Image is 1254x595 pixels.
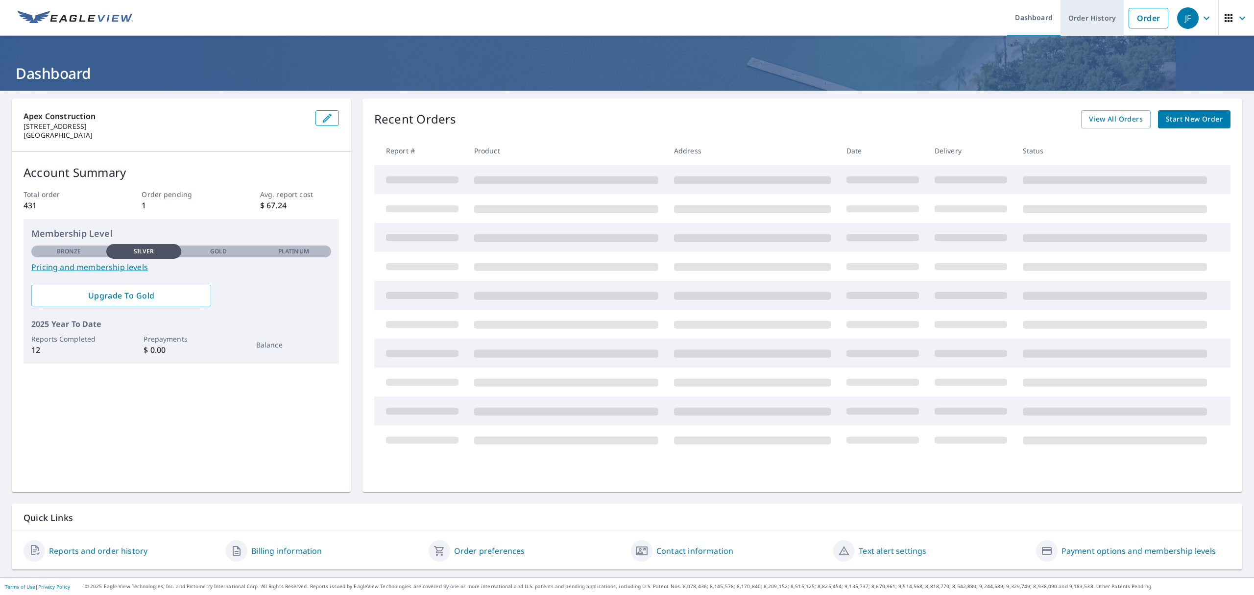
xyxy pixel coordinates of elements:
[5,583,35,590] a: Terms of Use
[374,110,457,128] p: Recent Orders
[18,11,133,25] img: EV Logo
[144,334,218,344] p: Prepayments
[251,545,322,557] a: Billing information
[374,136,466,165] th: Report #
[278,247,309,256] p: Platinum
[12,63,1242,83] h1: Dashboard
[24,164,339,181] p: Account Summary
[1015,136,1215,165] th: Status
[24,110,308,122] p: Apex Construction
[85,583,1249,590] p: © 2025 Eagle View Technologies, Inc. and Pictometry International Corp. All Rights Reserved. Repo...
[57,247,81,256] p: Bronze
[260,199,339,211] p: $ 67.24
[1081,110,1151,128] a: View All Orders
[656,545,733,557] a: Contact information
[142,189,220,199] p: Order pending
[210,247,227,256] p: Gold
[24,199,102,211] p: 431
[31,334,106,344] p: Reports Completed
[134,247,154,256] p: Silver
[24,512,1230,524] p: Quick Links
[454,545,525,557] a: Order preferences
[24,122,308,131] p: [STREET_ADDRESS]
[24,189,102,199] p: Total order
[466,136,666,165] th: Product
[1129,8,1168,28] a: Order
[49,545,147,557] a: Reports and order history
[927,136,1015,165] th: Delivery
[31,227,331,240] p: Membership Level
[1166,113,1223,125] span: Start New Order
[142,199,220,211] p: 1
[31,344,106,356] p: 12
[5,584,70,590] p: |
[1158,110,1230,128] a: Start New Order
[31,318,331,330] p: 2025 Year To Date
[256,340,331,350] p: Balance
[31,285,211,306] a: Upgrade To Gold
[144,344,218,356] p: $ 0.00
[24,131,308,140] p: [GEOGRAPHIC_DATA]
[839,136,927,165] th: Date
[859,545,926,557] a: Text alert settings
[1089,113,1143,125] span: View All Orders
[31,261,331,273] a: Pricing and membership levels
[39,290,203,301] span: Upgrade To Gold
[1177,7,1199,29] div: JF
[1061,545,1216,557] a: Payment options and membership levels
[666,136,839,165] th: Address
[260,189,339,199] p: Avg. report cost
[38,583,70,590] a: Privacy Policy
